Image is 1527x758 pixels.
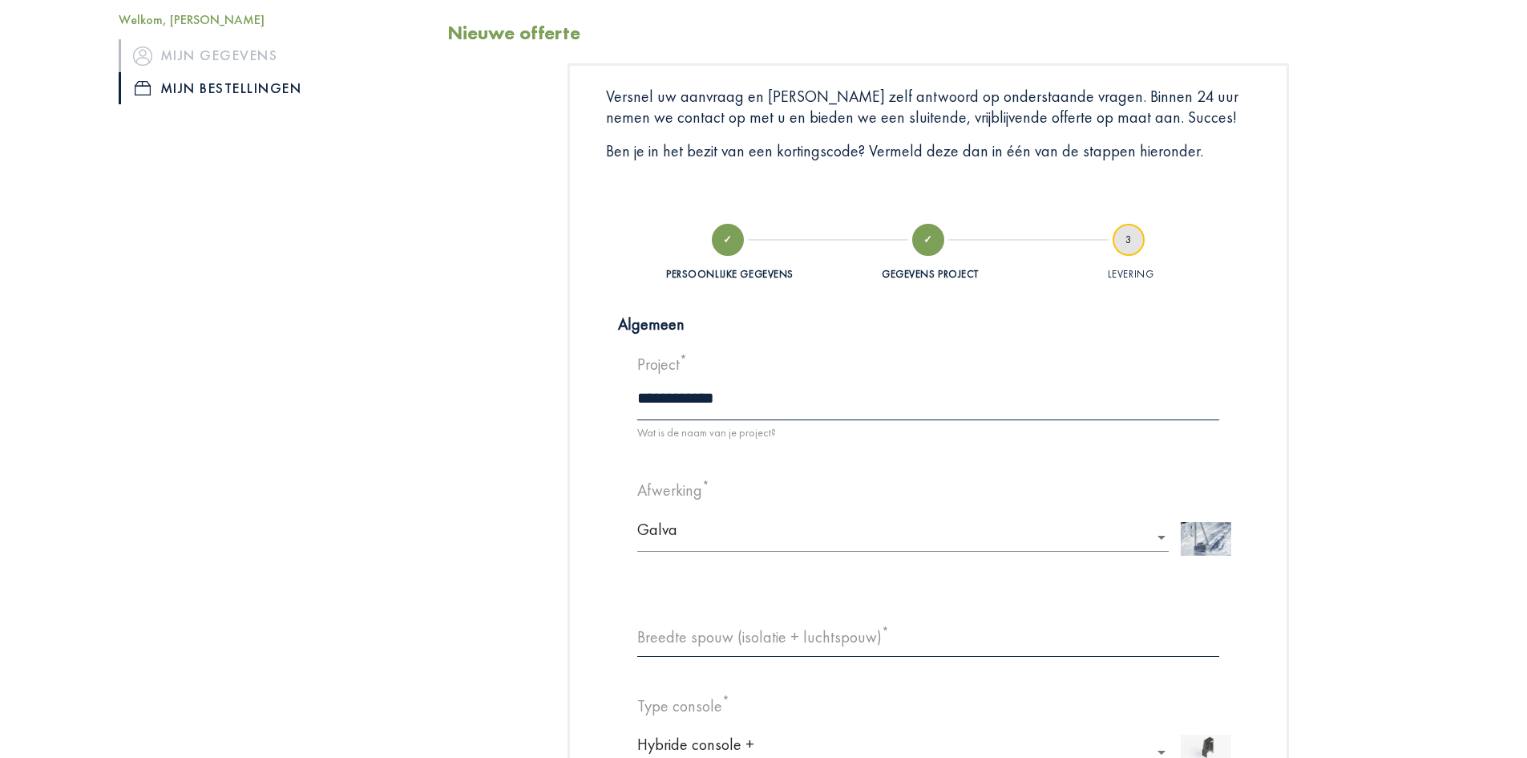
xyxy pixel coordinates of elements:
[119,39,423,71] a: iconMijn gegevens
[606,86,1250,128] p: Versnel uw aanvraag en [PERSON_NAME] zelf antwoord op onderstaande vragen. Binnen 24 uur nemen we...
[637,695,729,716] label: Type console
[637,425,776,440] span: Wat is de naam van je project?
[119,72,423,104] a: iconMijn bestellingen
[666,267,794,281] div: Persoonlijke gegevens
[1181,522,1231,556] img: Z
[133,46,152,65] img: icon
[606,140,1250,161] p: Ben je in het bezit van een kortingscode? Vermeld deze dan in één van de stappen hieronder.
[882,267,979,281] div: Gegevens project
[135,81,151,95] img: icon
[637,354,687,375] label: Project
[618,314,685,334] strong: Algemeen
[447,22,580,45] h2: Nieuwe offerte
[119,12,423,27] h5: Welkom, [PERSON_NAME]
[637,480,709,501] label: Afwerking
[1033,268,1229,282] div: Levering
